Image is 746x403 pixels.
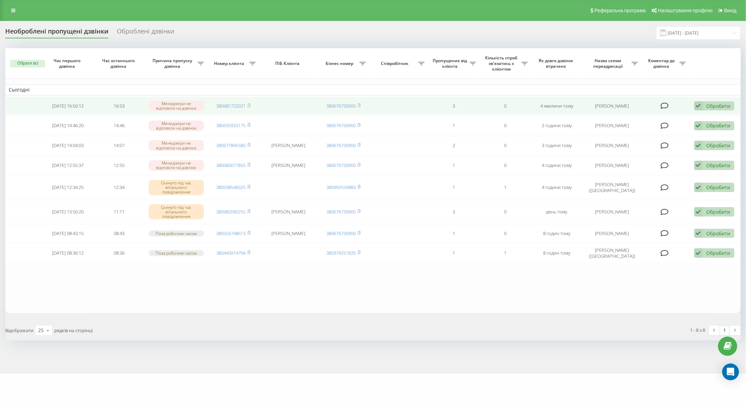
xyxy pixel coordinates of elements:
[595,8,646,13] span: Реферальна програма
[93,156,145,175] td: 12:55
[216,208,246,215] a: 380982090255
[93,176,145,199] td: 12:34
[216,230,246,236] a: 380503748613
[428,156,479,175] td: 1
[706,162,731,169] div: Обробити
[117,28,174,38] div: Оброблені дзвінки
[326,142,356,148] a: 380676730900
[706,122,731,129] div: Обробити
[706,250,731,256] div: Обробити
[706,230,731,237] div: Обробити
[149,120,204,131] div: Менеджери не відповіли на дзвінок
[259,225,318,242] td: [PERSON_NAME]
[216,122,246,129] a: 380635933175
[645,58,680,69] span: Коментар до дзвінка
[586,58,632,69] span: Назва схеми переадресації
[531,243,583,263] td: 8 годин тому
[93,200,145,224] td: 11:11
[479,225,531,242] td: 0
[149,250,204,256] div: Поза робочим часом
[326,103,356,109] a: 380676730900
[93,97,145,115] td: 16:53
[259,156,318,175] td: [PERSON_NAME]
[531,225,583,242] td: 8 годин тому
[432,58,470,69] span: Пропущених від клієнта
[373,61,418,66] span: Співробітник
[149,204,204,220] div: Скинуто під час вітального повідомлення
[326,122,356,129] a: 380676730900
[149,230,204,236] div: Поза робочим часом
[42,200,93,224] td: [DATE] 13:50:20
[265,61,312,66] span: ПІБ Клієнта
[479,243,531,263] td: 1
[42,97,93,115] td: [DATE] 16:50:12
[583,97,641,115] td: [PERSON_NAME]
[259,200,318,224] td: [PERSON_NAME]
[48,58,88,69] span: Час першого дзвінка
[428,136,479,155] td: 2
[583,156,641,175] td: [PERSON_NAME]
[216,250,246,256] a: 380443914794
[479,116,531,135] td: 0
[706,103,731,109] div: Обробити
[531,156,583,175] td: 4 години тому
[149,58,198,69] span: Причина пропуску дзвінка
[211,61,249,66] span: Номер клієнта
[321,61,360,66] span: Бізнес номер
[216,103,246,109] a: 380681722021
[479,176,531,199] td: 1
[42,116,93,135] td: [DATE] 14:46:20
[216,162,246,168] a: 380680077855
[428,200,479,224] td: 3
[93,136,145,155] td: 14:07
[583,243,641,263] td: [PERSON_NAME] ([GEOGRAPHIC_DATA])
[479,136,531,155] td: 0
[583,225,641,242] td: [PERSON_NAME]
[326,162,356,168] a: 380676730900
[149,140,204,151] div: Менеджери не відповіли на дзвінок
[724,8,737,13] span: Вихід
[42,243,93,263] td: [DATE] 08:36:12
[658,8,712,13] span: Налаштування профілю
[722,364,739,380] div: Open Intercom Messenger
[42,225,93,242] td: [DATE] 08:43:15
[42,156,93,175] td: [DATE] 12:55:37
[42,176,93,199] td: [DATE] 12:34:25
[428,116,479,135] td: 1
[583,116,641,135] td: [PERSON_NAME]
[719,325,730,335] a: 1
[706,184,731,191] div: Обробити
[93,225,145,242] td: 08:43
[690,327,705,334] div: 1 - 8 з 8
[479,156,531,175] td: 0
[531,97,583,115] td: 4 хвилини тому
[149,160,204,170] div: Менеджери не відповіли на дзвінок
[479,200,531,224] td: 0
[531,200,583,224] td: день тому
[326,250,356,256] a: 380974251826
[428,243,479,263] td: 1
[5,327,33,334] span: Відображати
[428,176,479,199] td: 1
[531,176,583,199] td: 4 години тому
[483,55,521,72] span: Кількість спроб зв'язатись з клієнтом
[583,176,641,199] td: [PERSON_NAME] ([GEOGRAPHIC_DATA])
[93,243,145,263] td: 08:36
[706,142,731,149] div: Обробити
[216,142,246,148] a: 380677845580
[42,136,93,155] td: [DATE] 14:04:03
[428,97,479,115] td: 3
[5,28,108,38] div: Необроблені пропущені дзвінки
[326,184,356,190] a: 380992559883
[54,327,93,334] span: рядків на сторінці
[531,136,583,155] td: 3 години тому
[583,200,641,224] td: [PERSON_NAME]
[428,225,479,242] td: 1
[326,208,356,215] a: 380676730900
[93,116,145,135] td: 14:46
[5,85,741,95] td: Сьогодні
[99,58,139,69] span: Час останнього дзвінка
[259,136,318,155] td: [PERSON_NAME]
[149,101,204,111] div: Менеджери не відповіли на дзвінок
[38,327,44,334] div: 25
